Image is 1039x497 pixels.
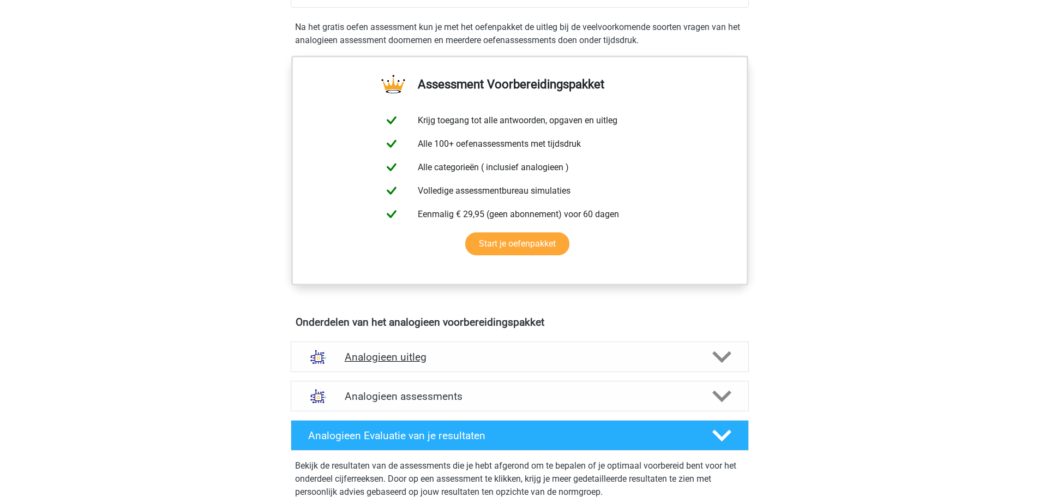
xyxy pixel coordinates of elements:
[465,232,569,255] a: Start je oefenpakket
[345,390,695,403] h4: Analogieen assessments
[296,316,744,328] h4: Onderdelen van het analogieen voorbereidingspakket
[345,351,695,363] h4: Analogieen uitleg
[304,382,332,410] img: analogieen assessments
[286,342,753,372] a: uitleg Analogieen uitleg
[304,343,332,371] img: analogieen uitleg
[308,429,695,442] h4: Analogieen Evaluatie van je resultaten
[286,420,753,451] a: Analogieen Evaluatie van je resultaten
[286,381,753,411] a: assessments Analogieen assessments
[291,21,749,47] div: Na het gratis oefen assessment kun je met het oefenpakket de uitleg bij de veelvoorkomende soorte...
